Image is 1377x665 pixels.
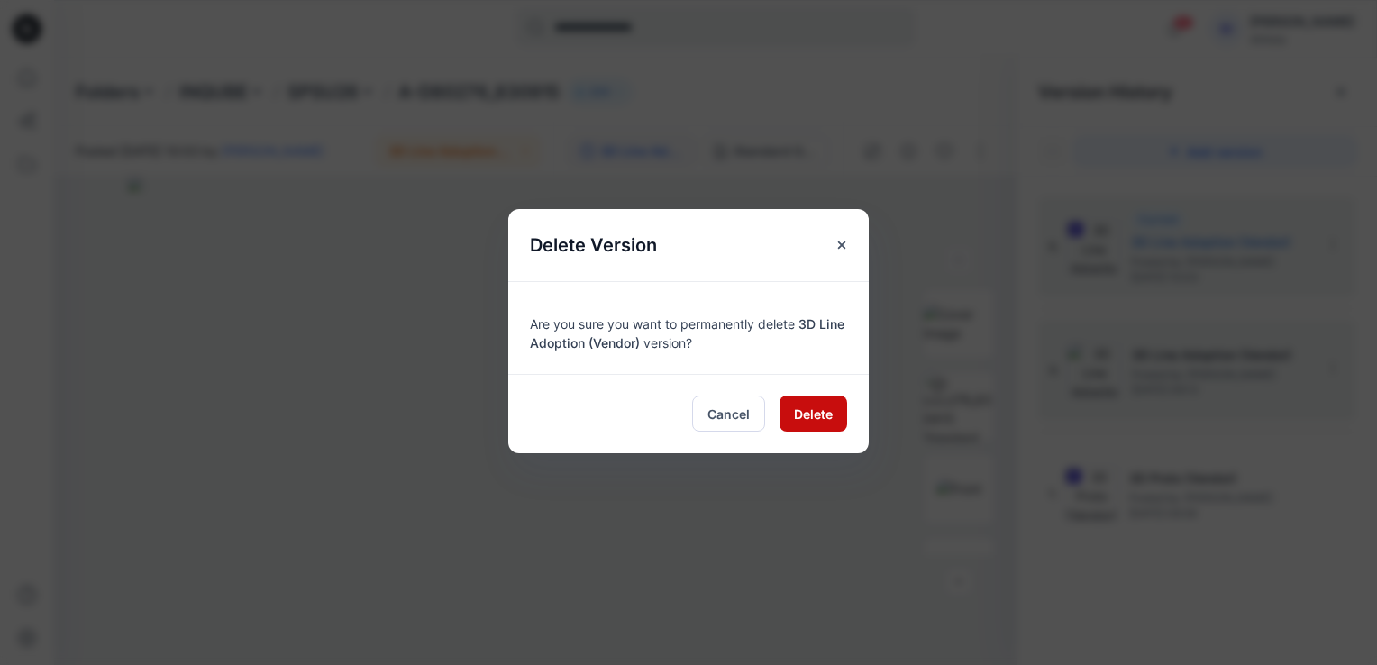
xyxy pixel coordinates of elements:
span: Cancel [707,405,750,424]
button: Cancel [692,396,765,432]
button: Close [825,229,858,261]
span: 3D Line Adoption (Vendor) [530,316,844,351]
span: Delete [794,405,833,424]
h5: Delete Version [508,209,679,281]
div: Are you sure you want to permanently delete version? [530,304,847,352]
button: Delete [780,396,847,432]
